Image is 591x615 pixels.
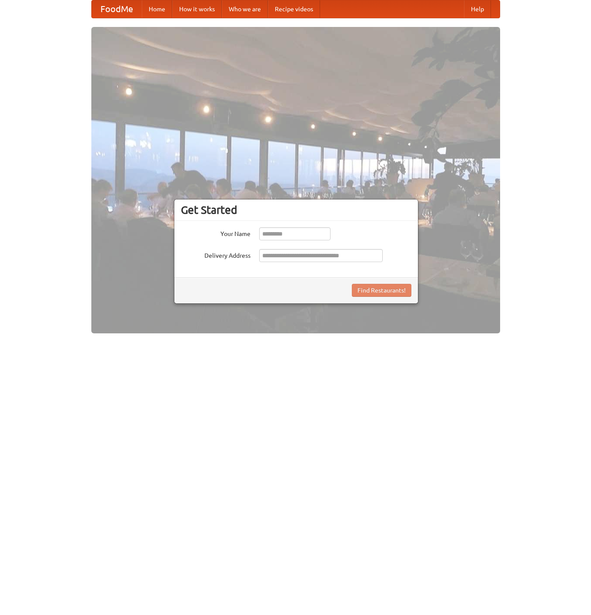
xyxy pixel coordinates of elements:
[222,0,268,18] a: Who we are
[464,0,491,18] a: Help
[92,0,142,18] a: FoodMe
[181,227,250,238] label: Your Name
[172,0,222,18] a: How it works
[142,0,172,18] a: Home
[268,0,320,18] a: Recipe videos
[181,203,411,216] h3: Get Started
[352,284,411,297] button: Find Restaurants!
[181,249,250,260] label: Delivery Address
